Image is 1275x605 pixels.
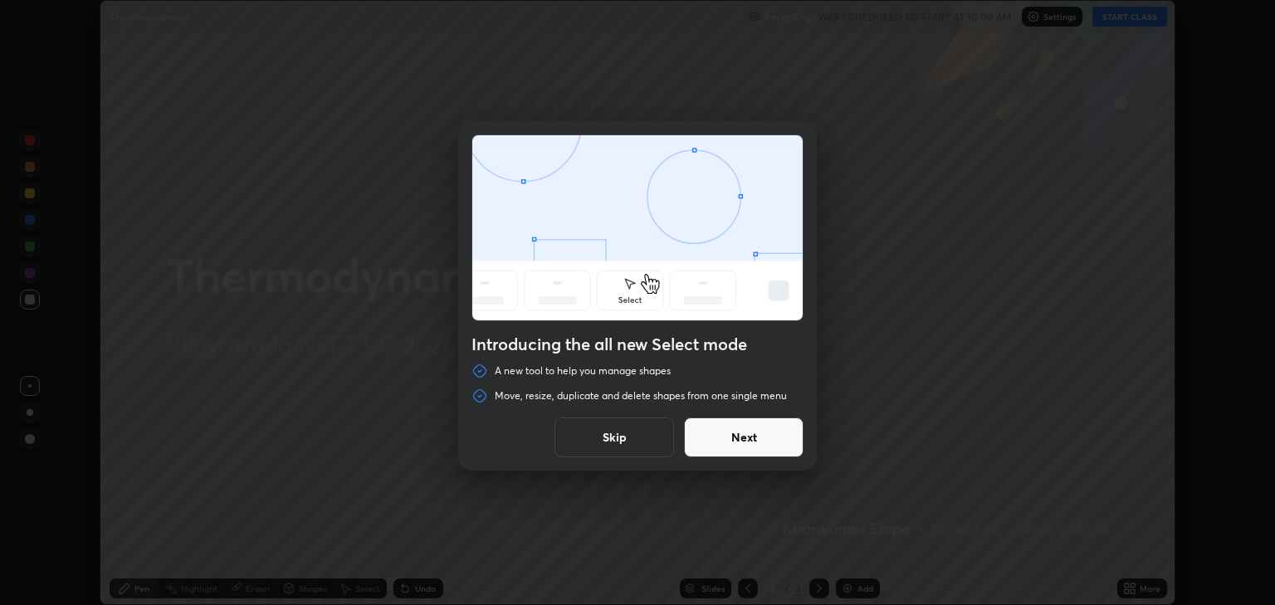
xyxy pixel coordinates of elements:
button: Next [684,417,804,457]
p: Move, resize, duplicate and delete shapes from one single menu [495,389,787,403]
p: A new tool to help you manage shapes [495,364,671,378]
button: Skip [554,417,674,457]
h4: Introducing the all new Select mode [471,334,804,354]
div: animation [472,135,803,324]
